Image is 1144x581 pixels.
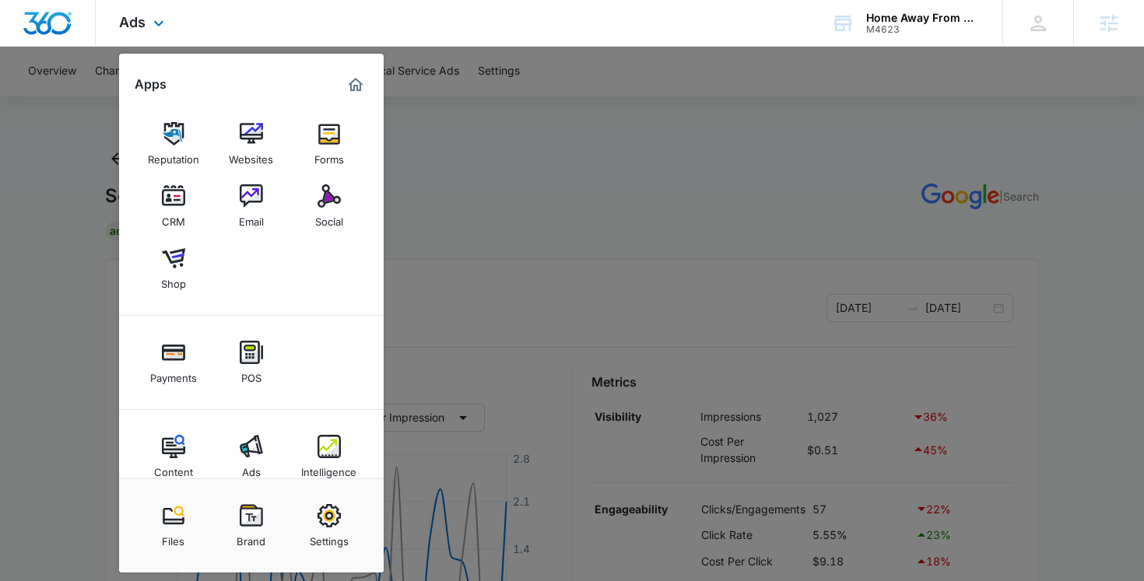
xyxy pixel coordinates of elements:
[44,25,76,37] div: v 4.0.25
[222,496,281,555] a: Brand
[119,14,146,30] span: Ads
[172,92,262,102] div: Keywords by Traffic
[144,114,203,173] a: Reputation
[315,208,343,228] div: Social
[343,72,368,97] a: Marketing 360® Dashboard
[25,40,37,53] img: website_grey.svg
[314,145,344,166] div: Forms
[144,177,203,236] a: CRM
[162,208,185,228] div: CRM
[242,458,261,478] div: Ads
[40,40,171,53] div: Domain: [DOMAIN_NAME]
[222,333,281,392] a: POS
[144,427,203,486] a: Content
[144,333,203,392] a: Payments
[241,364,261,384] div: POS
[222,427,281,486] a: Ads
[300,177,359,236] a: Social
[300,496,359,555] a: Settings
[310,527,349,548] div: Settings
[148,145,199,166] div: Reputation
[135,77,167,92] h2: Apps
[229,145,273,166] div: Websites
[866,24,980,35] div: account id
[144,239,203,298] a: Shop
[59,92,139,102] div: Domain Overview
[237,527,265,548] div: Brand
[155,90,167,103] img: tab_keywords_by_traffic_grey.svg
[239,208,264,228] div: Email
[300,114,359,173] a: Forms
[154,458,193,478] div: Content
[162,527,184,548] div: Files
[866,12,980,24] div: account name
[144,496,203,555] a: Files
[42,90,54,103] img: tab_domain_overview_orange.svg
[222,177,281,236] a: Email
[300,427,359,486] a: Intelligence
[161,270,186,290] div: Shop
[25,25,37,37] img: logo_orange.svg
[222,114,281,173] a: Websites
[150,364,197,384] div: Payments
[301,458,356,478] div: Intelligence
